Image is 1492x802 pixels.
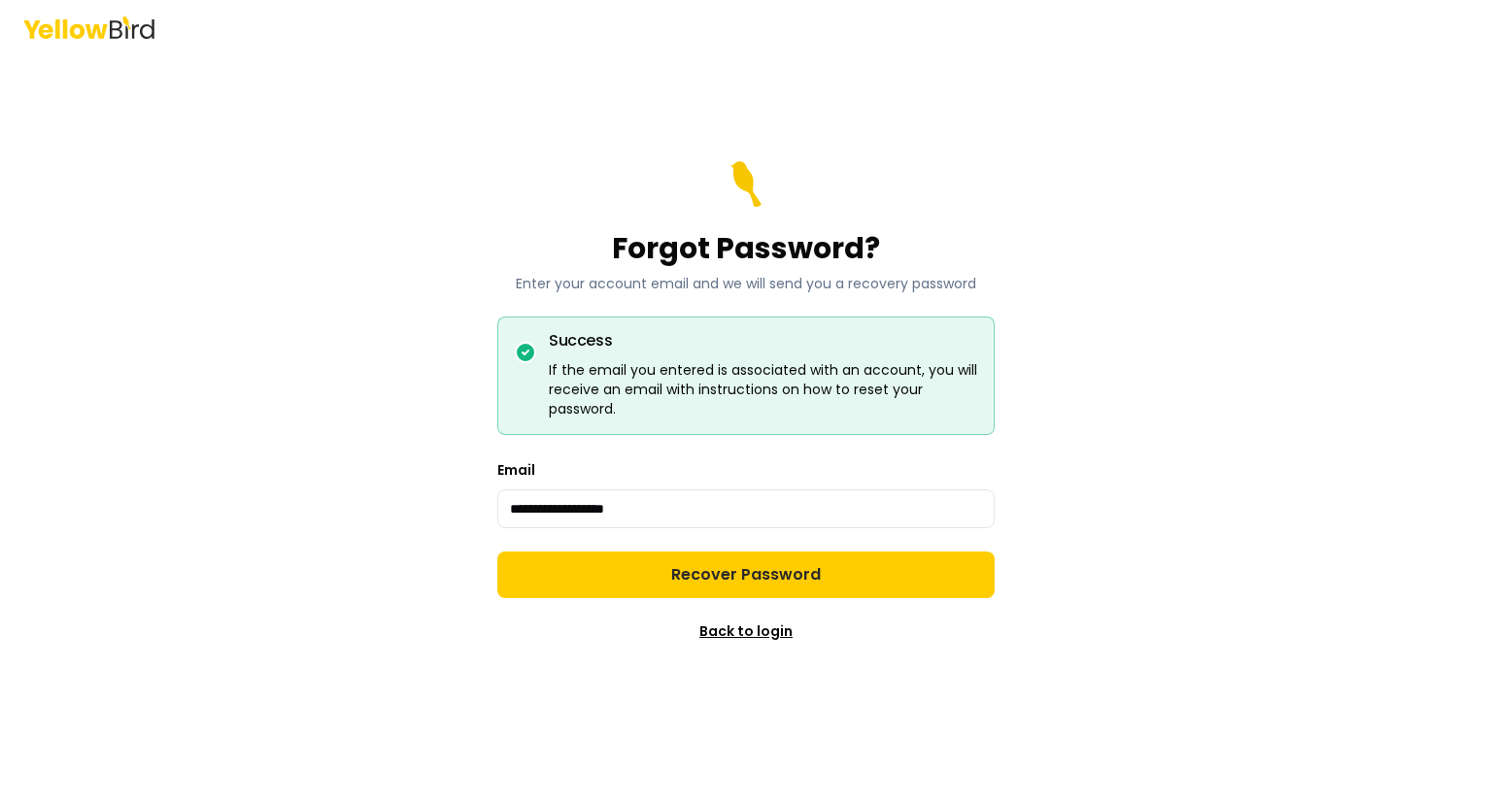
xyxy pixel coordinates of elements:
[516,231,976,266] h1: Forgot Password?
[497,551,995,598] button: Recover Password
[699,621,793,641] a: Back to login
[516,274,976,293] p: Enter your account email and we will send you a recovery password
[522,360,978,418] div: If the email you entered is associated with an account, you will receive an email with instructio...
[497,460,535,480] label: Email
[522,333,978,349] h5: Success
